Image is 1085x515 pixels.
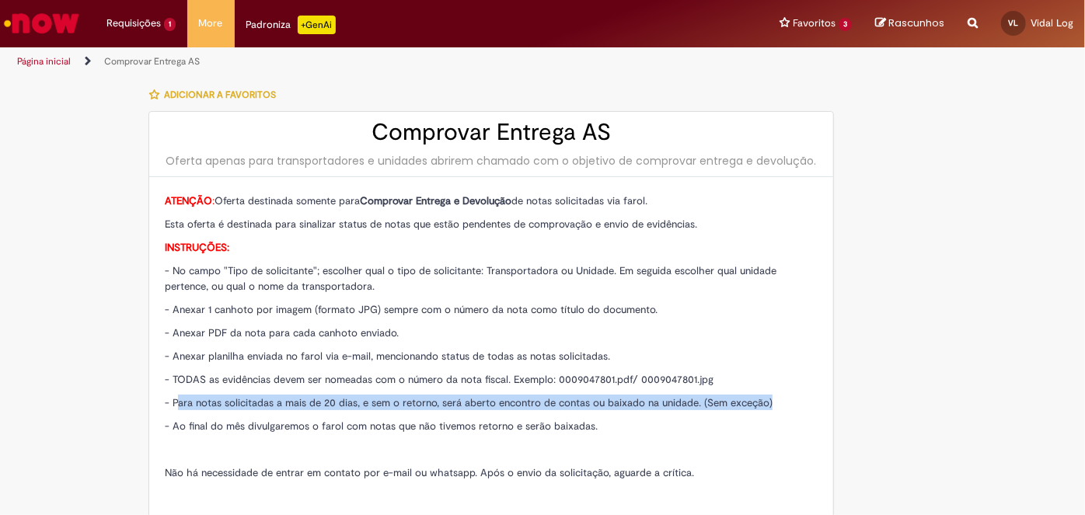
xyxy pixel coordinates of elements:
[164,89,276,101] span: Adicionar a Favoritos
[164,18,176,31] span: 1
[246,16,336,34] div: Padroniza
[888,16,944,30] span: Rascunhos
[165,153,818,169] div: Oferta apenas para transportadores e unidades abrirem chamado com o objetivo de comprovar entrega...
[165,373,713,386] span: - TODAS as evidências devem ser nomeadas com o número da nota fiscal. Exemplo: 0009047801.pdf/ 00...
[165,326,399,339] span: - Anexar PDF da nota para cada canhoto enviado.
[360,194,511,207] strong: Comprovar Entrega e Devolução
[165,241,229,254] strong: INSTRUÇÕES:
[165,350,610,363] span: - Anexar planilha enviada no farol via e-mail, mencionando status de todas as notas solicitadas.
[165,194,212,207] strong: ATENÇÃO
[165,419,598,433] span: - Ao final do mês divulgaremos o farol com notas que não tivemos retorno e serão baixadas.
[12,47,712,76] ul: Trilhas de página
[1031,16,1073,30] span: Vidal Log
[793,16,836,31] span: Favoritos
[875,16,944,31] a: Rascunhos
[298,16,336,34] p: +GenAi
[1009,18,1019,28] span: VL
[165,194,215,207] span: :
[839,18,852,31] span: 3
[165,120,818,145] h2: Comprovar Entrega AS
[165,303,658,316] span: - Anexar 1 canhoto por imagem (formato JPG) sempre com o número da nota como título do documento.
[17,55,71,68] a: Página inicial
[106,16,161,31] span: Requisições
[2,8,82,39] img: ServiceNow
[165,396,773,409] span: - Para notas solicitadas a mais de 20 dias, e sem o retorno, será aberto encontro de contas ou ba...
[148,78,284,111] button: Adicionar a Favoritos
[165,217,697,231] span: Esta oferta é destinada para sinalizar status de notas que estão pendentes de comprovação e envio...
[104,55,200,68] a: Comprovar Entrega AS
[165,264,776,293] span: - No campo "Tipo de solicitante"; escolher qual o tipo de solicitante: Transportadora ou Unidade....
[165,466,694,479] span: Não há necessidade de entrar em contato por e-mail ou whatsapp. Após o envio da solicitação, agua...
[165,194,647,207] span: Oferta destinada somente para de notas solicitadas via farol.
[199,16,223,31] span: More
